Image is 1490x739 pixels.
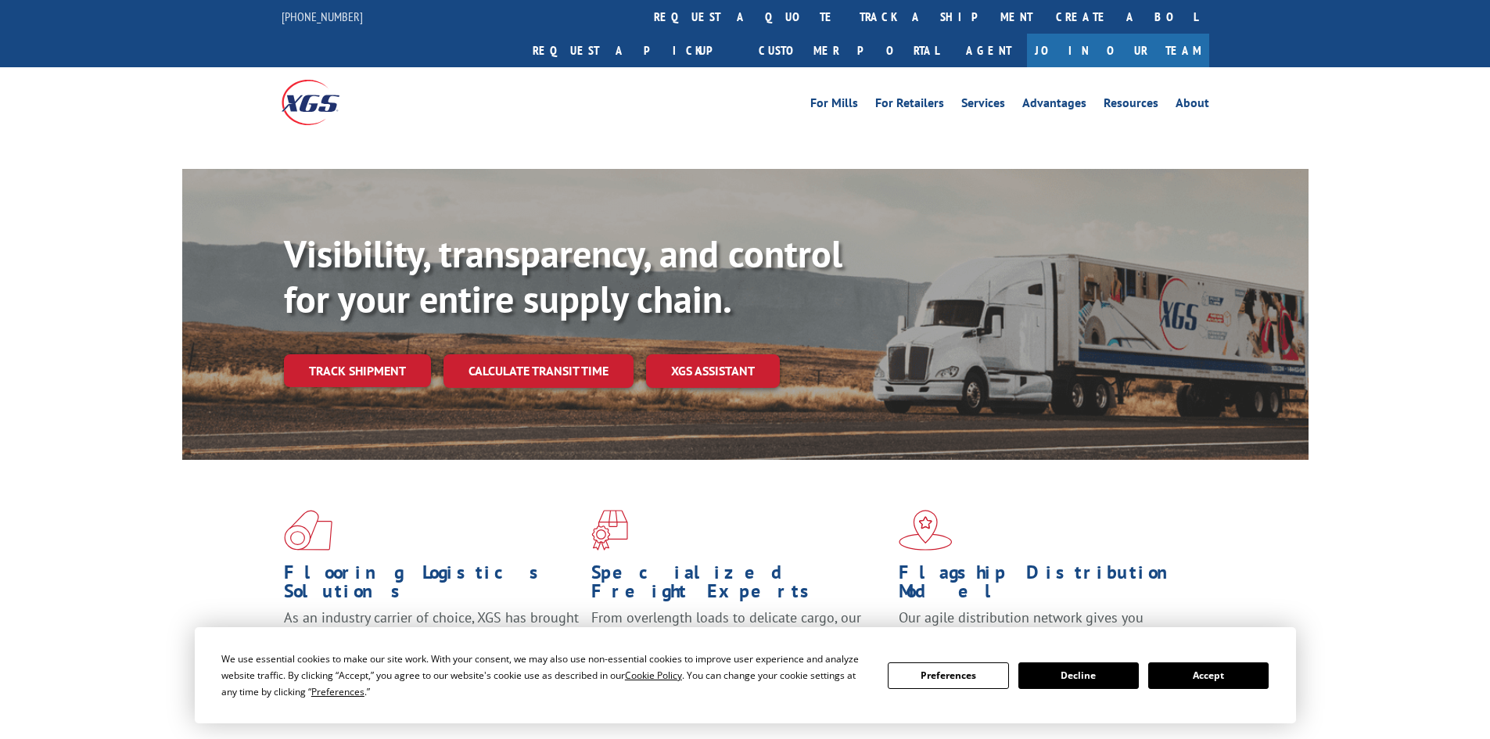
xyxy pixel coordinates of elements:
a: Calculate transit time [443,354,634,388]
button: Decline [1018,662,1139,689]
b: Visibility, transparency, and control for your entire supply chain. [284,229,842,323]
a: Request a pickup [521,34,747,67]
a: Join Our Team [1027,34,1209,67]
span: Our agile distribution network gives you nationwide inventory management on demand. [899,608,1187,645]
a: Track shipment [284,354,431,387]
p: From overlength loads to delicate cargo, our experienced staff knows the best way to move your fr... [591,608,887,678]
a: Advantages [1022,97,1086,114]
h1: Specialized Freight Experts [591,563,887,608]
img: xgs-icon-flagship-distribution-model-red [899,510,953,551]
a: XGS ASSISTANT [646,354,780,388]
a: For Mills [810,97,858,114]
a: Customer Portal [747,34,950,67]
img: xgs-icon-focused-on-flooring-red [591,510,628,551]
span: As an industry carrier of choice, XGS has brought innovation and dedication to flooring logistics... [284,608,579,664]
button: Preferences [888,662,1008,689]
a: About [1176,97,1209,114]
h1: Flooring Logistics Solutions [284,563,580,608]
a: Resources [1104,97,1158,114]
a: Services [961,97,1005,114]
span: Preferences [311,685,364,698]
div: Cookie Consent Prompt [195,627,1296,723]
a: Agent [950,34,1027,67]
h1: Flagship Distribution Model [899,563,1194,608]
a: For Retailers [875,97,944,114]
button: Accept [1148,662,1269,689]
span: Cookie Policy [625,669,682,682]
a: [PHONE_NUMBER] [282,9,363,24]
img: xgs-icon-total-supply-chain-intelligence-red [284,510,332,551]
div: We use essential cookies to make our site work. With your consent, we may also use non-essential ... [221,651,869,700]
